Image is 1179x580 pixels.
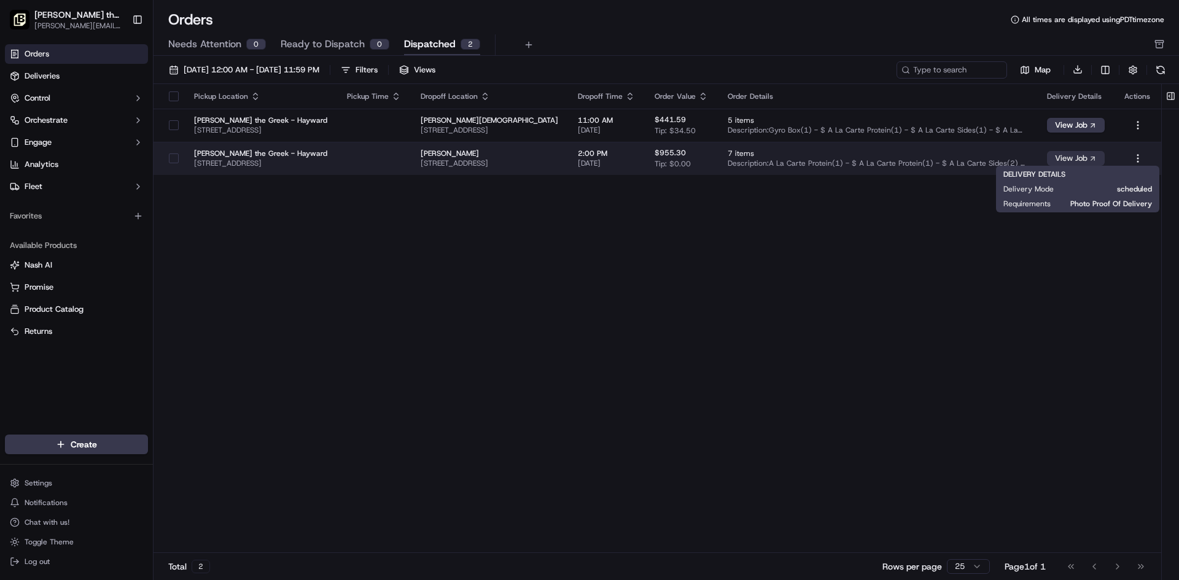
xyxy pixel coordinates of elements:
span: API Documentation [116,178,197,190]
span: Views [414,64,435,75]
a: View Job [1047,153,1105,163]
div: Actions [1124,91,1151,101]
span: [DATE] 12:00 AM - [DATE] 11:59 PM [184,64,319,75]
span: 7 items [728,149,1027,158]
div: 0 [246,39,266,50]
div: Order Value [655,91,708,101]
span: Settings [25,478,52,488]
div: Available Products [5,236,148,255]
span: Analytics [25,159,58,170]
button: Returns [5,322,148,341]
button: Promise [5,277,148,297]
button: Views [394,61,441,79]
a: Deliveries [5,66,148,86]
a: 📗Knowledge Base [7,173,99,195]
span: Promise [25,282,53,293]
span: Product Catalog [25,304,84,315]
span: [STREET_ADDRESS] [194,158,327,168]
div: 2 [461,39,480,50]
button: Nash AI [5,255,148,275]
span: Pylon [122,208,149,217]
span: 11:00 AM [578,115,635,125]
span: Description: Gyro Box(1) - $ A La Carte Protein(1) - $ A La Carte Sides(1) - $ A La Carte Protein... [728,125,1027,135]
button: [PERSON_NAME] the Greek ([PERSON_NAME]) [34,9,122,21]
div: Pickup Location [194,91,327,101]
span: Control [25,93,50,104]
button: Fleet [5,177,148,196]
span: Needs Attention [168,37,241,52]
a: Orders [5,44,148,64]
button: Nick the Greek (Hayward)[PERSON_NAME] the Greek ([PERSON_NAME])[PERSON_NAME][EMAIL_ADDRESS][PERSO... [5,5,127,34]
div: Dropoff Time [578,91,635,101]
a: Powered byPylon [87,207,149,217]
span: DELIVERY DETAILS [1003,169,1065,179]
button: View Job [1047,118,1105,133]
a: Promise [10,282,143,293]
span: Orders [25,48,49,60]
div: Dropoff Location [421,91,558,101]
span: Notifications [25,498,68,508]
button: Log out [5,553,148,570]
a: Returns [10,326,143,337]
div: Pickup Time [347,91,401,101]
input: Got a question? Start typing here... [32,79,221,92]
span: Map [1035,64,1051,75]
span: Nash AI [25,260,52,271]
span: Returns [25,326,52,337]
button: Control [5,88,148,108]
div: Delivery Details [1047,91,1105,101]
div: Order Details [728,91,1027,101]
span: [PERSON_NAME] [421,149,558,158]
img: Nick the Greek (Hayward) [10,10,29,29]
div: Page 1 of 1 [1005,560,1046,573]
span: [PERSON_NAME] the Greek - Hayward [194,149,327,158]
span: Orchestrate [25,115,68,126]
span: Toggle Theme [25,537,74,547]
a: 💻API Documentation [99,173,202,195]
span: 5 items [728,115,1027,125]
div: Start new chat [42,117,201,130]
div: Total [168,560,210,573]
span: scheduled [1073,184,1152,194]
button: [DATE] 12:00 AM - [DATE] 11:59 PM [163,61,325,79]
span: [PERSON_NAME] the Greek - Hayward [194,115,327,125]
button: Start new chat [209,121,224,136]
span: Deliveries [25,71,60,82]
button: Notifications [5,494,148,511]
span: Ready to Dispatch [281,37,365,52]
button: Product Catalog [5,300,148,319]
span: Knowledge Base [25,178,94,190]
span: [STREET_ADDRESS] [194,125,327,135]
a: Analytics [5,155,148,174]
a: Nash AI [10,260,143,271]
span: $955.30 [655,148,686,158]
button: Filters [335,61,383,79]
div: 0 [370,39,389,50]
span: Log out [25,557,50,566]
p: Welcome 👋 [12,49,224,69]
span: [STREET_ADDRESS] [421,158,558,168]
button: Refresh [1152,61,1169,79]
img: 1736555255976-a54dd68f-1ca7-489b-9aae-adbdc363a1c4 [12,117,34,139]
div: 📗 [12,179,22,189]
div: 2 [192,560,210,573]
img: Nash [12,12,37,37]
span: Tip: $34.50 [655,126,696,136]
span: [PERSON_NAME][DEMOGRAPHIC_DATA] [421,115,558,125]
span: Requirements [1003,199,1051,209]
button: Orchestrate [5,110,148,130]
span: Create [71,438,97,450]
h1: Orders [168,10,213,29]
button: Toggle Theme [5,533,148,551]
button: [PERSON_NAME][EMAIL_ADDRESS][PERSON_NAME][DOMAIN_NAME] [34,21,122,31]
span: [STREET_ADDRESS] [421,125,558,135]
span: All times are displayed using PDT timezone [1022,15,1164,25]
button: View Job [1047,151,1105,166]
button: Settings [5,474,148,492]
div: We're available if you need us! [42,130,155,139]
a: View Job [1047,120,1105,130]
span: Description: A La Carte Protein(1) - $ A La Carte Protein(1) - $ A La Carte Sides(2) - $ A La Car... [728,158,1027,168]
span: Fleet [25,181,42,192]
